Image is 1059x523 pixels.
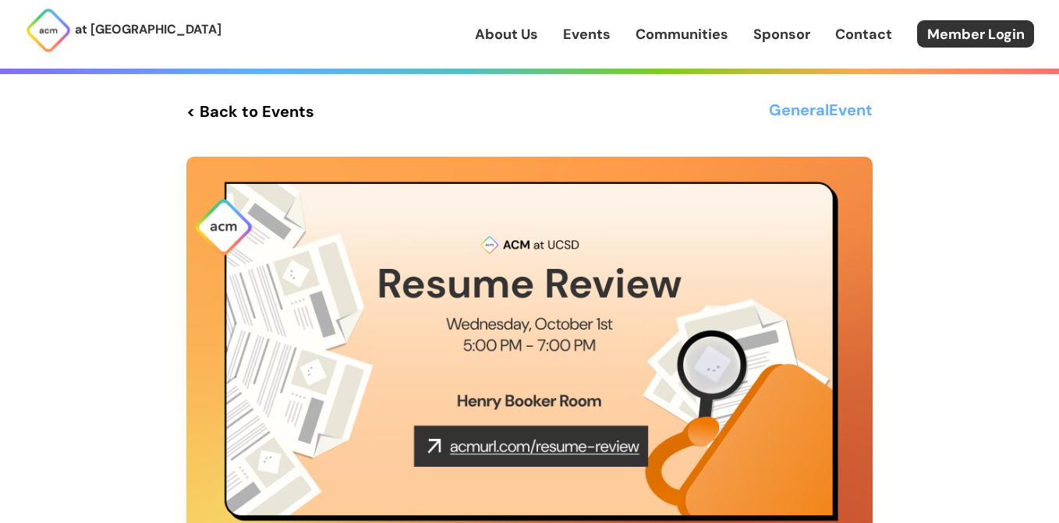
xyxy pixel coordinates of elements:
a: Member Login [917,20,1034,48]
h3: General Event [769,97,873,125]
a: at [GEOGRAPHIC_DATA] [25,7,221,54]
a: About Us [475,24,538,44]
a: Events [563,24,611,44]
a: < Back to Events [186,97,314,125]
img: ACM Logo [25,7,72,54]
a: Sponsor [753,24,810,44]
a: Contact [835,24,892,44]
a: Communities [636,24,728,44]
p: at [GEOGRAPHIC_DATA] [75,19,221,40]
